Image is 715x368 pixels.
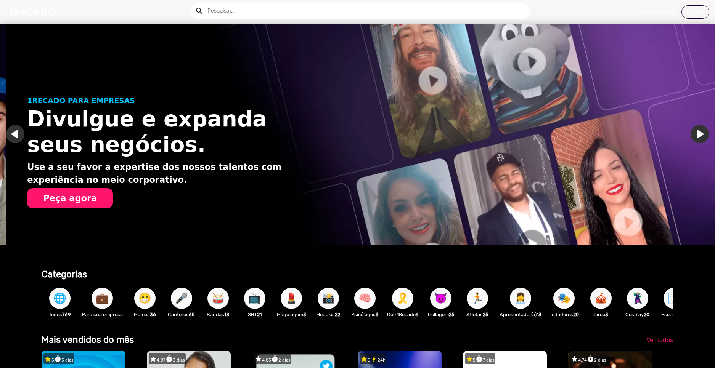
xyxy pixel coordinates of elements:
[586,311,615,318] p: Circo
[463,311,492,318] p: Atletas
[646,336,673,344] span: Ver todos
[96,288,109,309] span: 💼
[376,312,379,317] b: 3
[224,312,229,317] b: 18
[358,288,371,309] span: 🧠
[627,288,648,309] button: 🦹🏼‍♀️
[53,288,66,309] span: 🌐
[134,288,156,309] button: 😁
[553,288,575,309] button: 🎭
[244,288,265,309] button: 📺
[696,125,715,143] a: Ir para o próximo slide
[204,311,233,318] p: Bandas
[549,311,579,318] p: Imitadores
[277,311,306,318] p: Maquiagem
[631,288,644,309] span: 🦹🏼‍♀️
[318,288,339,309] button: 📸
[430,288,451,309] button: 😈
[167,311,196,318] p: Cantores
[573,312,579,317] b: 20
[426,311,455,318] p: Trollagem
[150,312,156,317] b: 36
[605,312,608,317] b: 3
[590,288,612,309] button: 🎪
[350,311,379,318] p: Psicólogos
[664,288,685,309] button: 📝
[623,311,652,318] p: Cosplay
[42,334,134,345] b: Mais vendidos do mês
[175,288,188,309] span: 🎤
[257,312,262,317] b: 21
[660,311,689,318] p: Escritores
[62,312,71,317] b: 769
[392,288,413,309] button: 🎗️
[640,8,675,15] u: Cadastre-se
[248,288,261,309] span: 📺
[594,288,607,309] span: 🎪
[192,4,206,17] button: Example home icon
[510,288,531,309] button: 👩‍💼
[449,312,455,317] b: 25
[322,288,335,309] span: 📸
[12,125,30,143] a: Ir para o slide anterior
[49,288,71,309] button: 🌐
[668,288,681,309] span: 📝
[416,312,419,317] b: 9
[130,311,159,318] p: Memes
[434,288,447,309] span: 😈
[558,288,570,309] span: 🎭
[467,288,488,309] button: 🏃
[303,312,306,317] b: 3
[681,5,709,19] a: Entrar
[285,288,298,309] span: 💄
[27,106,313,158] h1: Divulgue e expanda seus negócios.
[45,311,74,318] p: Todos
[171,288,192,309] button: 🎤
[27,188,113,208] button: Peça agora
[500,311,541,318] p: Apresentador(a)
[471,288,484,309] span: 🏃
[335,312,340,317] b: 22
[314,311,343,318] p: Modelos
[42,269,87,280] b: Categorias
[537,312,541,317] b: 13
[189,312,195,317] b: 65
[514,288,527,309] span: 👩‍💼
[281,288,302,309] button: 💄
[212,288,225,309] span: 🥁
[240,311,269,318] p: SBT
[138,288,151,309] span: 😁
[483,312,488,317] b: 25
[644,312,649,317] b: 20
[202,3,531,19] input: Pesquisar...
[27,161,313,187] p: Use a seu favor a expertise dos nossos talentos com experiência no meio corporativo.
[354,288,376,309] button: 🧠
[195,6,204,16] mat-icon: Example home icon
[396,288,409,309] span: 🎗️
[207,288,229,309] button: 🥁
[27,96,313,106] p: 1RECADO PARA EMPRESAS
[82,311,123,318] p: Para sua empresa
[387,311,419,318] p: Doe 1Recado
[92,288,113,309] button: 💼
